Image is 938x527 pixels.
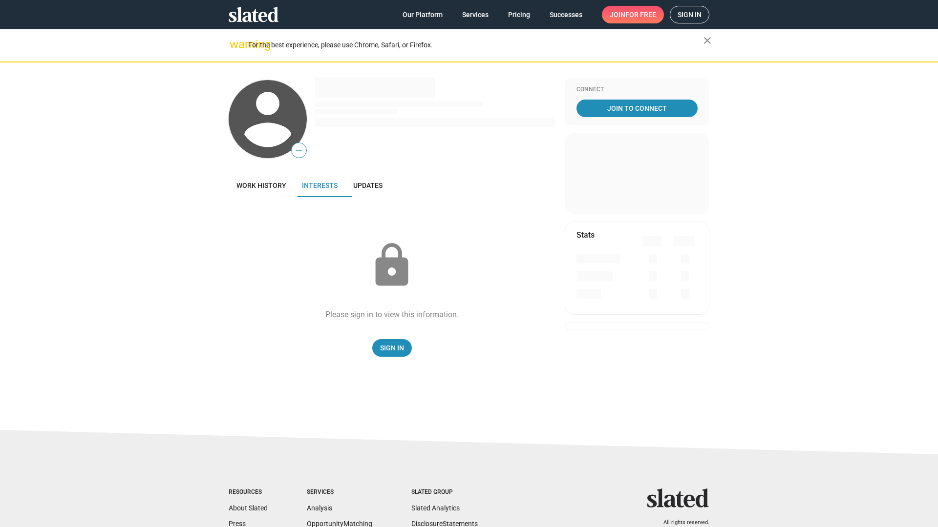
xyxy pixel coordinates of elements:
[372,339,412,357] a: Sign In
[576,230,595,240] mat-card-title: Stats
[367,241,416,290] mat-icon: lock
[294,174,345,197] a: Interests
[678,6,702,23] span: Sign in
[542,6,590,23] a: Successes
[353,182,383,189] span: Updates
[411,488,478,496] div: Slated Group
[307,488,372,496] div: Services
[230,39,241,50] mat-icon: warning
[229,488,268,496] div: Resources
[345,174,390,197] a: Updates
[380,339,404,357] span: Sign In
[229,174,294,197] a: Work history
[508,6,530,23] span: Pricing
[702,35,713,46] mat-icon: close
[325,309,459,320] div: Please sign in to view this information.
[229,504,268,512] a: About Slated
[454,6,496,23] a: Services
[302,182,338,189] span: Interests
[248,39,703,52] div: For the best experience, please use Chrome, Safari, or Firefox.
[602,6,664,23] a: Joinfor free
[307,504,332,512] a: Analysis
[576,100,698,117] a: Join To Connect
[670,6,709,23] a: Sign in
[403,6,443,23] span: Our Platform
[500,6,538,23] a: Pricing
[576,86,698,94] div: Connect
[292,144,306,157] span: —
[578,100,696,117] span: Join To Connect
[625,6,656,23] span: for free
[550,6,582,23] span: Successes
[411,504,460,512] a: Slated Analytics
[395,6,450,23] a: Our Platform
[610,6,656,23] span: Join
[236,182,286,189] span: Work history
[462,6,489,23] span: Services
